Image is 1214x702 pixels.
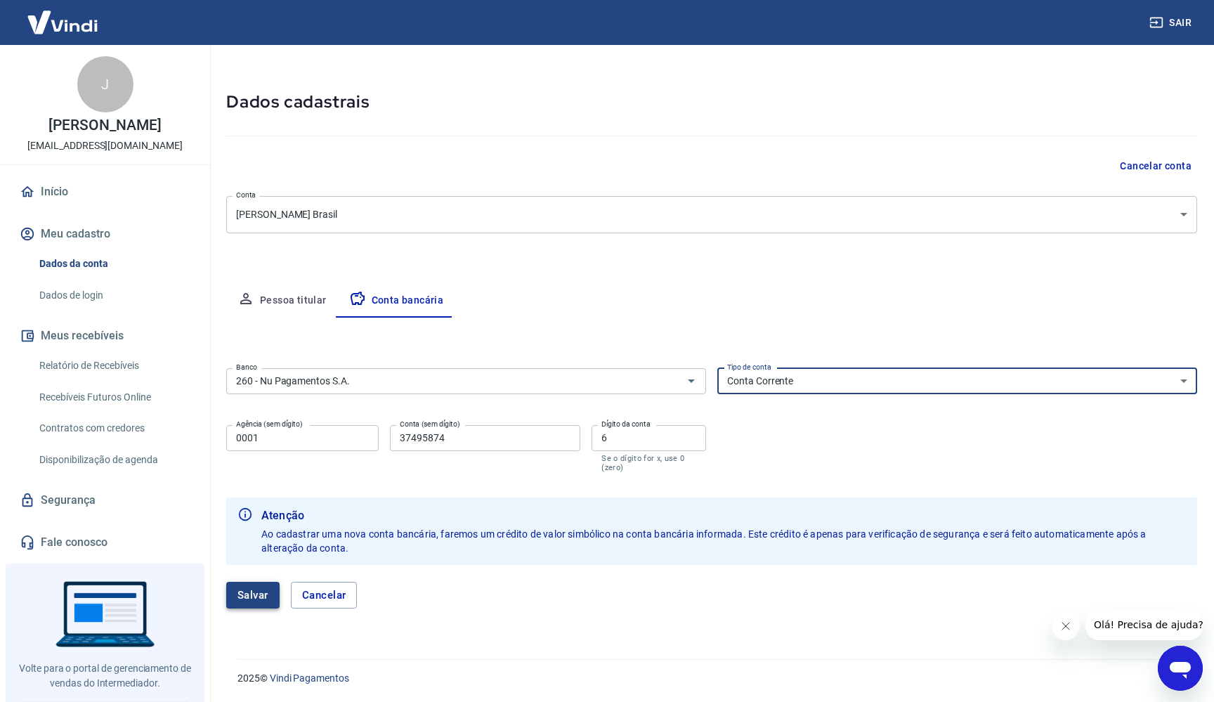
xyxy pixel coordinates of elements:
button: Sair [1147,10,1197,36]
p: [PERSON_NAME] [48,118,161,133]
label: Conta [236,190,256,200]
button: Meus recebíveis [17,320,193,351]
button: Pessoa titular [226,284,338,318]
label: Conta (sem dígito) [400,419,460,429]
div: J [77,56,133,112]
a: Início [17,176,193,207]
a: Disponibilização de agenda [34,446,193,474]
a: Contratos com credores [34,414,193,443]
button: Conta bancária [338,284,455,318]
button: Cancelar [291,582,358,609]
h5: Dados cadastrais [226,91,1197,113]
label: Banco [236,362,257,372]
a: Dados da conta [34,249,193,278]
iframe: Botão para abrir a janela de mensagens [1158,646,1203,691]
button: Salvar [226,582,280,609]
iframe: Fechar mensagem [1052,612,1080,640]
a: Recebíveis Futuros Online [34,383,193,412]
button: Meu cadastro [17,219,193,249]
img: Vindi [17,1,108,44]
a: Dados de login [34,281,193,310]
span: Olá! Precisa de ajuda? [8,10,118,21]
a: Vindi Pagamentos [270,672,349,684]
span: Ao cadastrar uma nova conta bancária, faremos um crédito de valor simbólico na conta bancária inf... [261,528,1149,554]
button: Abrir [681,371,701,391]
a: Relatório de Recebíveis [34,351,193,380]
p: 2025 © [237,671,1180,686]
p: Se o dígito for x, use 0 (zero) [601,454,696,472]
a: Fale conosco [17,527,193,558]
b: Atenção [261,507,1186,524]
iframe: Mensagem da empresa [1085,609,1203,640]
label: Tipo de conta [727,362,771,372]
button: Cancelar conta [1114,153,1197,179]
a: Segurança [17,485,193,516]
label: Dígito da conta [601,419,651,429]
p: [EMAIL_ADDRESS][DOMAIN_NAME] [27,138,183,153]
div: [PERSON_NAME] Brasil [226,196,1197,233]
label: Agência (sem dígito) [236,419,303,429]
